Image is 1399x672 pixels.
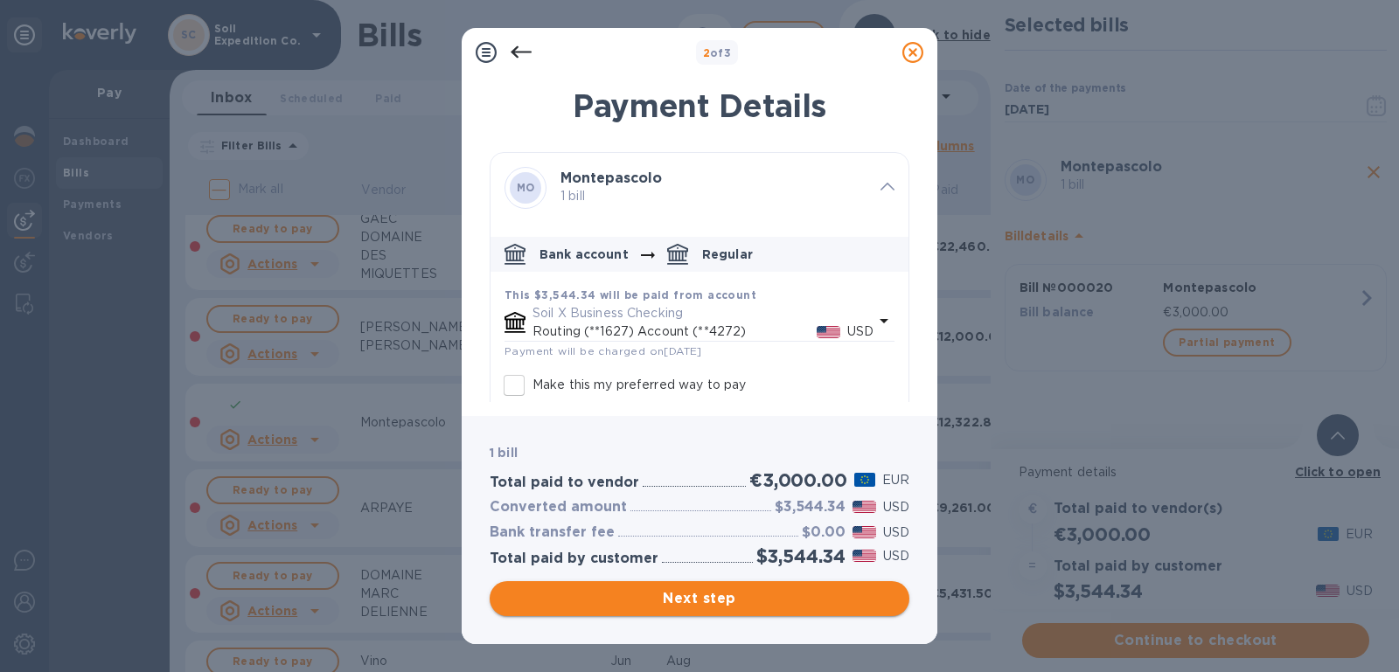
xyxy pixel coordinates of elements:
h3: Total paid by customer [490,551,658,567]
p: Regular [702,246,753,263]
h3: Converted amount [490,499,627,516]
h2: €3,000.00 [749,469,846,491]
button: Next step [490,581,909,616]
span: Next step [504,588,895,609]
h1: Payment Details [490,87,909,124]
p: Bank account [539,246,629,263]
img: USD [853,526,876,538]
b: This $3,544.34 will be paid from account [505,288,756,301]
h3: Bank transfer fee [490,524,615,541]
b: 1 bill [490,446,518,460]
div: MOMontepascolo 1 bill [491,153,908,223]
div: default-method [491,230,908,576]
p: USD [847,322,874,341]
span: Payment will be charged on [DATE] [505,344,702,357]
b: MO [517,181,535,194]
p: USD [883,547,909,565]
b: Montepascolo [560,170,662,186]
p: USD [883,523,909,542]
p: Make this my preferred way to pay [532,376,746,394]
p: Soil X Business Checking [532,304,874,322]
p: EUR [882,471,909,489]
img: USD [817,326,840,338]
h2: $3,544.34 [756,545,846,567]
p: 1 bill [560,187,867,205]
img: USD [853,501,876,513]
h3: Total paid to vendor [490,475,639,491]
b: of 3 [703,46,732,59]
h3: $3,544.34 [775,499,846,516]
img: USD [853,550,876,562]
h3: $0.00 [802,524,846,541]
p: Routing (**1627) Account (**4272) [532,322,817,341]
span: 2 [703,46,710,59]
p: USD [883,498,909,516]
